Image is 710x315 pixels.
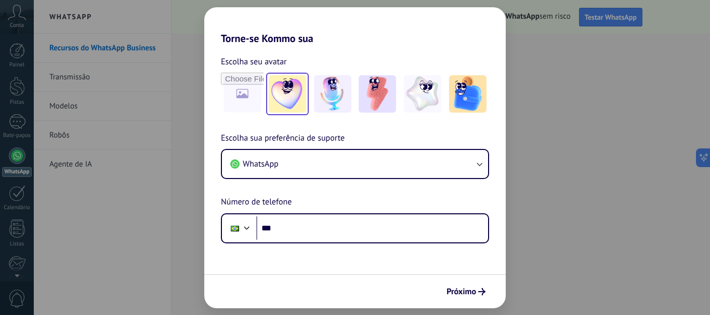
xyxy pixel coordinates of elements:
font: Escolha sua preferência de suporte [221,133,345,143]
font: WhatsApp [243,159,279,169]
button: WhatsApp [222,150,488,178]
button: Próximo [442,283,490,300]
font: Escolha seu avatar [221,57,287,67]
img: -5.jpeg [449,75,487,113]
img: -1.jpeg [269,75,306,113]
font: Próximo [446,286,476,297]
font: Número de telefone [221,197,292,207]
img: -3.jpeg [359,75,396,113]
font: Torne-se Kommo sua [221,32,313,45]
img: -2.jpeg [314,75,351,113]
div: Brasil: + 55 [225,217,245,239]
img: -4.jpeg [404,75,441,113]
